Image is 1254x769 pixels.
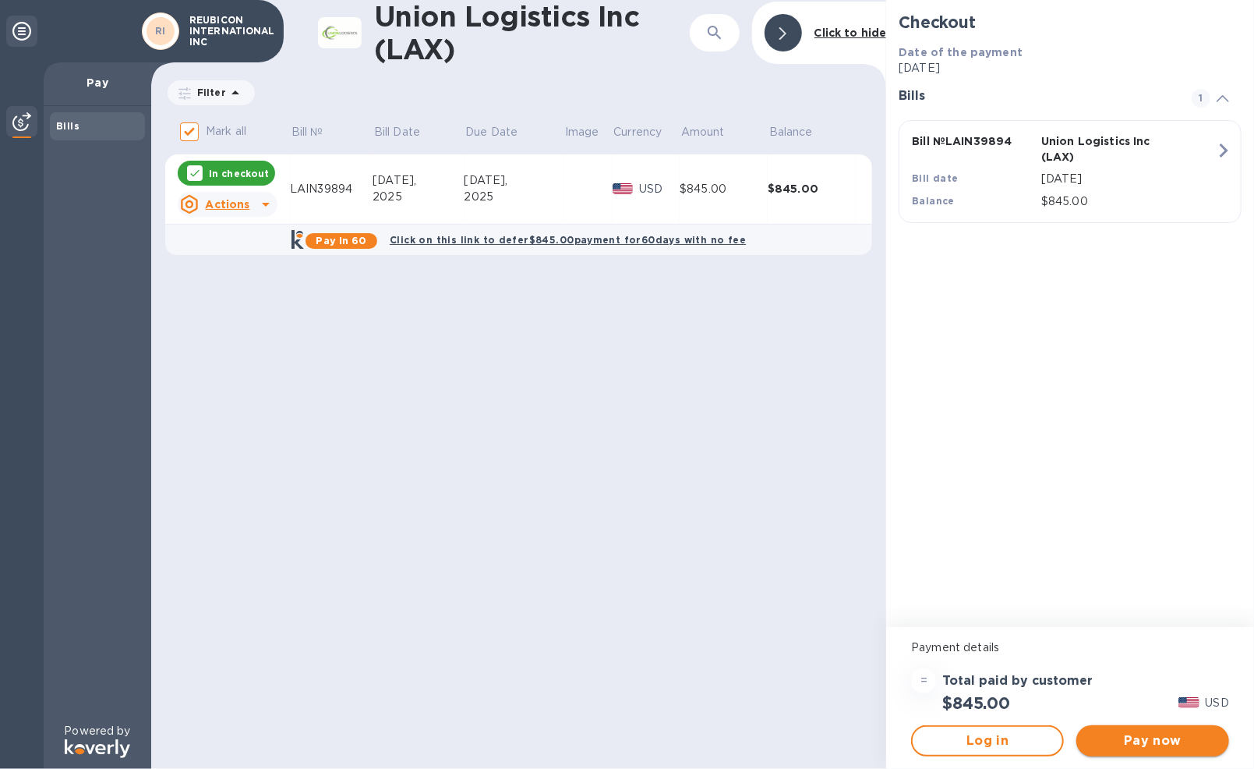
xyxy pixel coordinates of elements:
[374,124,440,140] span: Bill Date
[814,27,887,39] b: Click to hide
[681,124,725,140] p: Amount
[191,86,226,99] p: Filter
[465,124,538,140] span: Due Date
[205,198,249,211] u: Actions
[291,124,344,140] span: Bill №
[1041,133,1164,165] p: Union Logistics Inc (LAX)
[1192,89,1210,108] span: 1
[899,46,1023,58] b: Date of the payment
[390,234,746,246] b: Click on this link to defer $845.00 payment for 60 days with no fee
[1089,732,1217,750] span: Pay now
[613,183,634,194] img: USD
[613,124,662,140] p: Currency
[899,120,1242,223] button: Bill №LAIN39894Union Logistics Inc (LAX)Bill date[DATE]Balance$845.00
[465,124,517,140] p: Due Date
[565,124,599,140] p: Image
[899,60,1242,76] p: [DATE]
[374,124,420,140] p: Bill Date
[899,12,1242,32] h2: Checkout
[768,181,856,197] div: $845.00
[56,75,139,90] p: Pay
[155,25,166,37] b: RI
[1076,725,1229,757] button: Pay now
[925,732,1050,750] span: Log in
[911,640,1229,656] p: Payment details
[206,123,246,140] p: Mark all
[911,668,936,693] div: =
[291,124,323,140] p: Bill №
[639,181,680,197] p: USD
[942,674,1093,689] h3: Total paid by customer
[1178,697,1199,708] img: USD
[65,739,130,758] img: Logo
[373,189,464,205] div: 2025
[912,133,1035,149] p: Bill № LAIN39894
[911,725,1064,757] button: Log in
[64,723,130,739] p: Powered by
[769,124,833,140] span: Balance
[769,124,813,140] p: Balance
[373,172,464,189] div: [DATE],
[1206,695,1229,711] p: USD
[1041,171,1216,187] p: [DATE]
[189,15,267,48] p: REUBICON INTERNATIONAL INC
[912,172,959,184] b: Bill date
[465,172,564,189] div: [DATE],
[209,167,269,180] p: In checkout
[912,195,955,207] b: Balance
[290,181,373,197] div: LAIN39894
[1041,193,1216,210] p: $845.00
[942,693,1010,713] h2: $845.00
[465,189,564,205] div: 2025
[56,120,79,132] b: Bills
[681,124,745,140] span: Amount
[680,181,768,197] div: $845.00
[316,235,366,246] b: Pay in 60
[899,89,1173,104] h3: Bills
